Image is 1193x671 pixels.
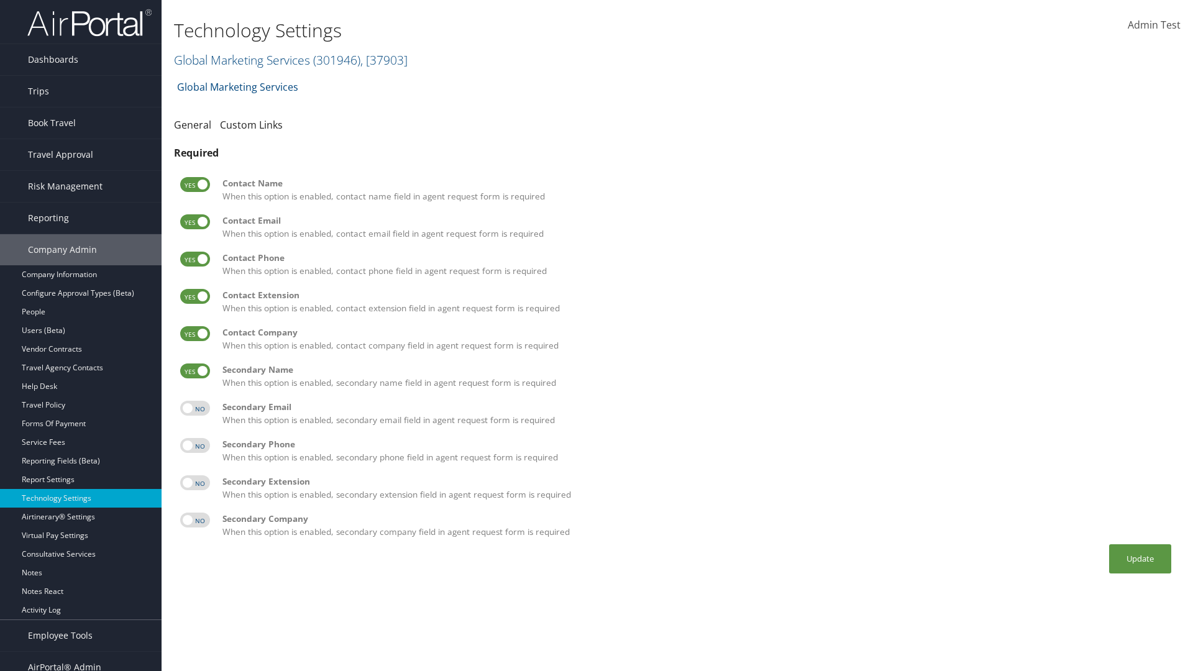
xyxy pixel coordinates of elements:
[28,139,93,170] span: Travel Approval
[174,17,845,43] h1: Technology Settings
[222,289,1174,314] label: When this option is enabled, contact extension field in agent request form is required
[222,289,1174,301] div: Contact Extension
[28,620,93,651] span: Employee Tools
[222,475,1174,501] label: When this option is enabled, secondary extension field in agent request form is required
[222,401,1174,413] div: Secondary Email
[222,214,1174,227] div: Contact Email
[222,401,1174,426] label: When this option is enabled, secondary email field in agent request form is required
[222,438,1174,463] label: When this option is enabled, secondary phone field in agent request form is required
[313,52,360,68] span: ( 301946 )
[28,234,97,265] span: Company Admin
[1128,18,1181,32] span: Admin Test
[1128,6,1181,45] a: Admin Test
[222,363,1174,389] label: When this option is enabled, secondary name field in agent request form is required
[1109,544,1171,573] button: Update
[174,52,408,68] a: Global Marketing Services
[222,438,1174,450] div: Secondary Phone
[220,118,283,132] a: Custom Links
[174,145,1181,160] div: Required
[222,177,1174,203] label: When this option is enabled, contact name field in agent request form is required
[222,513,1174,538] label: When this option is enabled, secondary company field in agent request form is required
[28,203,69,234] span: Reporting
[28,107,76,139] span: Book Travel
[222,326,1174,352] label: When this option is enabled, contact company field in agent request form is required
[222,326,1174,339] div: Contact Company
[28,171,103,202] span: Risk Management
[177,75,298,99] a: Global Marketing Services
[222,252,1174,264] div: Contact Phone
[222,252,1174,277] label: When this option is enabled, contact phone field in agent request form is required
[222,214,1174,240] label: When this option is enabled, contact email field in agent request form is required
[28,76,49,107] span: Trips
[222,513,1174,525] div: Secondary Company
[222,363,1174,376] div: Secondary Name
[222,177,1174,189] div: Contact Name
[28,44,78,75] span: Dashboards
[222,475,1174,488] div: Secondary Extension
[27,8,152,37] img: airportal-logo.png
[360,52,408,68] span: , [ 37903 ]
[174,118,211,132] a: General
